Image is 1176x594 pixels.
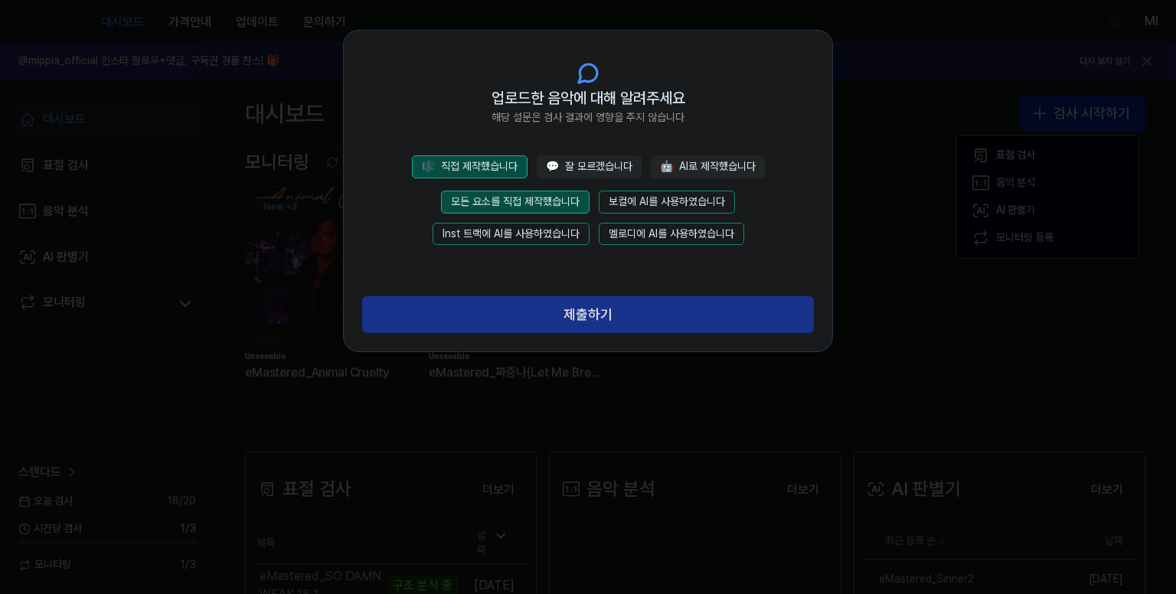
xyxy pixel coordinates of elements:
[422,160,435,172] span: 🎼
[537,155,642,178] button: 💬잘 모르겠습니다
[660,160,673,172] span: 🤖
[546,160,559,172] span: 💬
[651,155,765,178] button: 🤖AI로 제작했습니다
[433,223,590,246] button: Inst 트랙에 AI를 사용하였습니다
[362,296,814,333] button: 제출하기
[599,191,735,214] button: 보컬에 AI를 사용하였습니다
[492,110,684,126] span: 해당 설문은 검사 결과에 영향을 주지 않습니다
[412,155,528,178] button: 🎼직접 제작했습니다
[599,223,744,246] button: 멜로디에 AI를 사용하였습니다
[441,191,590,214] button: 모든 요소를 직접 제작했습니다
[492,86,685,110] span: 업로드한 음악에 대해 알려주세요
